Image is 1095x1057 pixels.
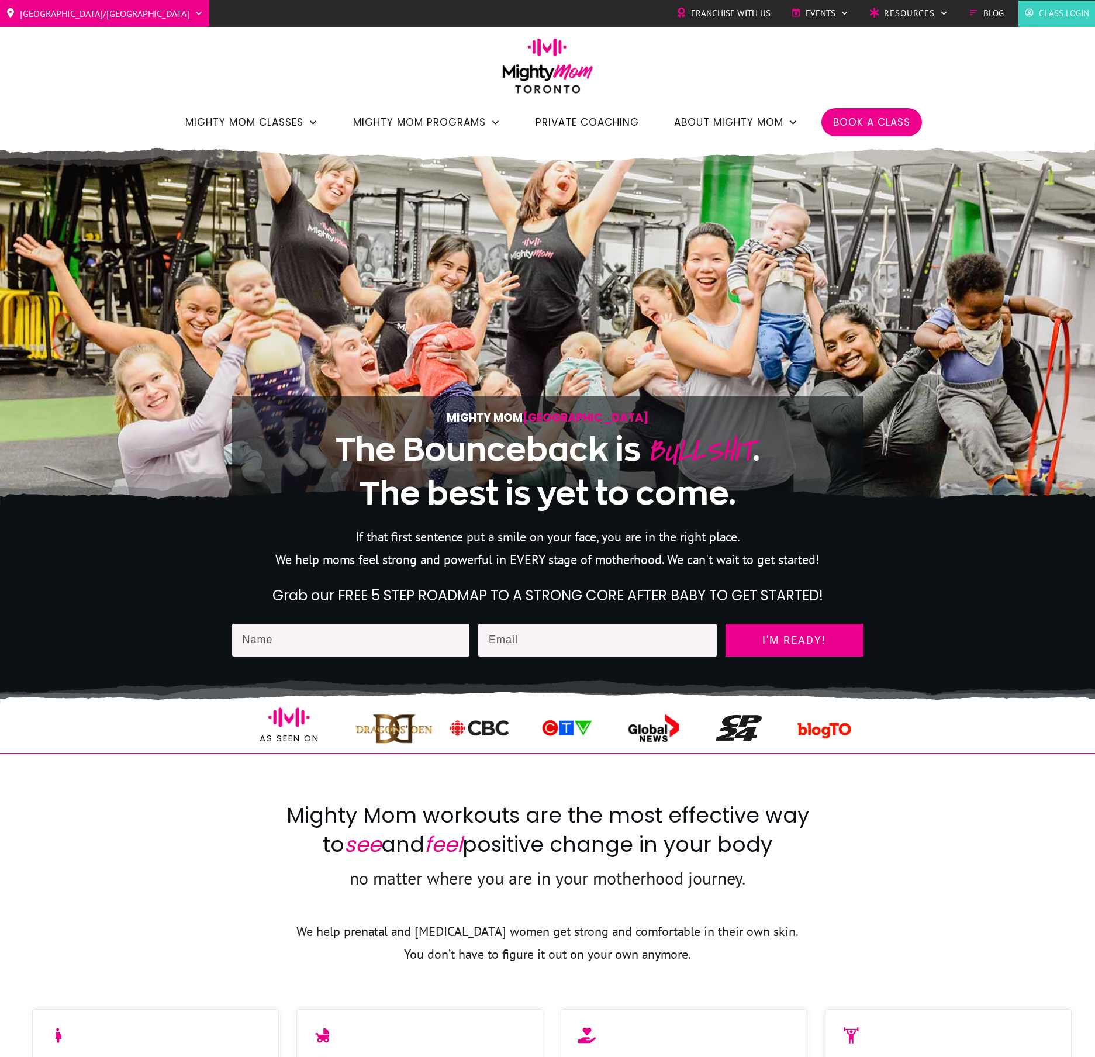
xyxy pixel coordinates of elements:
a: Mighty Mom Programs [353,112,500,132]
span: Class Login [1039,5,1089,22]
input: Email [478,624,717,657]
h1: . [268,429,828,514]
img: ico-mighty-mom [268,696,310,738]
p: As seen on [233,731,346,746]
a: Franchise with Us [676,5,771,22]
span: Mighty Mom Programs [353,112,486,132]
input: Name [232,624,470,657]
p: We help prenatal and [MEDICAL_DATA] women get strong and comfortable in their own skin. You don’t... [181,920,914,979]
a: Book a Class [833,112,910,132]
a: Mighty Mom Classes [185,112,318,132]
span: [GEOGRAPHIC_DATA]/[GEOGRAPHIC_DATA] [20,4,189,23]
a: Events [791,5,849,22]
a: I'm ready! [726,624,863,657]
h2: Grab our FREE 5 STEP ROADMAP TO A STRONG CORE AFTER BABY TO GET STARTED! [233,586,863,606]
a: Private Coaching [536,112,639,132]
a: Resources [869,5,948,22]
span: The Bounceback is [335,431,641,467]
p: Mighty Mom [268,408,828,427]
img: CP24 Logo [716,715,762,741]
a: Class Login [1024,5,1089,22]
img: mightymom-logo-toronto [496,38,599,102]
img: blogto-kp2 [795,701,854,761]
img: ctv-logo-mighty-mom-news [533,717,599,738]
span: [GEOGRAPHIC_DATA] [523,410,649,426]
p: no matter where you are in your motherhood journey. [276,863,820,908]
h2: Mighty Mom workouts are the most effective way to and positive change in your body [276,801,820,863]
span: feel [424,830,462,859]
img: mighty-mom-postpartum-fitness-jess-sennet-cbc [447,717,513,738]
span: The best is yet to come. [360,475,736,510]
span: see [344,830,381,859]
span: Events [806,5,835,22]
span: Blog [983,5,1004,22]
span: I'm ready! [736,634,853,646]
span: BULLSHIT [647,429,752,473]
span: We help moms feel strong and powerful in EVERY stage of motherhood. We can't wait to get started! [275,551,820,568]
span: If that first sentence put a smile on your face, you are in the right place. [355,528,740,545]
a: About Mighty Mom [674,112,798,132]
span: About Mighty Mom [674,112,783,132]
img: dragonsden [355,709,433,747]
img: global-news-logo-mighty-mom-toronto-interview [614,712,691,744]
span: Franchise with Us [691,5,771,22]
a: [GEOGRAPHIC_DATA]/[GEOGRAPHIC_DATA] [6,4,203,23]
a: Blog [969,5,1004,22]
span: Resources [884,5,935,22]
span: Mighty Mom Classes [185,112,303,132]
